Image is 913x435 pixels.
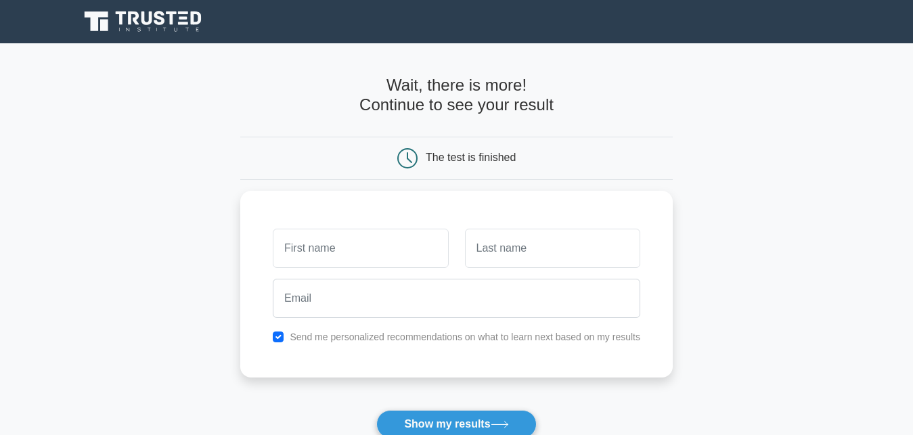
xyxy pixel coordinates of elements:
div: The test is finished [426,152,516,163]
h4: Wait, there is more! Continue to see your result [240,76,673,115]
label: Send me personalized recommendations on what to learn next based on my results [290,331,640,342]
input: First name [273,229,448,268]
input: Last name [465,229,640,268]
input: Email [273,279,640,318]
